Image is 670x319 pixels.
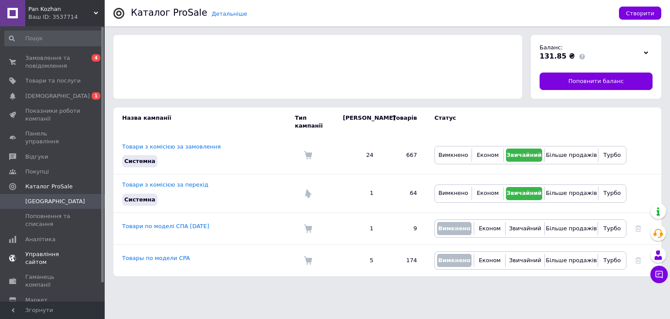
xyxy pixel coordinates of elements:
div: Ваш ID: 3537714 [28,13,105,21]
img: Комісія за замовлення [304,224,312,233]
span: Системна [124,158,155,164]
td: 24 [334,136,382,174]
button: Вимкнено [437,149,469,162]
button: Економ [474,149,501,162]
span: Турбо [603,257,621,264]
span: Звичайний [506,152,542,158]
span: 4 [92,54,100,62]
button: Економ [476,254,503,267]
a: Детальніше [212,10,247,17]
button: Більше продажів [547,187,595,200]
span: Відгуки [25,153,48,161]
button: Більше продажів [547,254,595,267]
span: Аналітика [25,236,55,243]
td: 5 [334,244,382,276]
span: Вимкнено [438,257,470,264]
span: Гаманець компанії [25,273,81,289]
button: Вимкнено [437,187,469,200]
button: Турбо [600,222,624,235]
button: Чат з покупцем [650,266,668,283]
img: Комісія за замовлення [304,151,312,159]
button: Вимкнено [437,222,472,235]
span: Pan Kozhan [28,5,94,13]
img: Комісія за перехід [304,189,312,198]
button: Вимкнено [437,254,472,267]
span: Поповнення та списання [25,212,81,228]
span: Звичайний [509,225,541,232]
span: Поповнити баланс [568,77,624,85]
button: Звичайний [508,254,542,267]
td: Товарів [382,107,426,136]
span: Звичайний [506,190,542,196]
span: Більше продажів [546,190,597,196]
td: 64 [382,174,426,212]
span: Турбо [603,225,621,232]
td: 1 [334,174,382,212]
span: Товари та послуги [25,77,81,85]
button: Звичайний [506,149,543,162]
span: Створити [626,10,654,17]
td: Назва кампанії [113,107,295,136]
td: 9 [382,212,426,244]
span: Панель управління [25,130,81,146]
a: Видалити [635,225,641,232]
span: Більше продажів [546,257,597,264]
input: Пошук [4,31,103,46]
div: Каталог ProSale [131,8,207,17]
span: Вимкнено [438,225,470,232]
a: Товари з комісією за замовлення [122,143,221,150]
span: [GEOGRAPHIC_DATA] [25,198,85,205]
span: [DEMOGRAPHIC_DATA] [25,92,90,100]
span: Маркет [25,296,48,304]
button: Турбо [601,149,624,162]
span: Покупці [25,168,49,176]
td: [PERSON_NAME] [334,107,382,136]
a: Товари з комісією за перехід [122,181,209,188]
span: Турбо [603,190,621,196]
button: Більше продажів [547,149,595,162]
span: Більше продажів [546,225,597,232]
a: Товари по моделі СПА [DATE] [122,223,209,229]
span: Баланс: [540,44,563,51]
span: 1 [92,92,100,100]
button: Більше продажів [547,222,595,235]
a: Видалити [635,257,641,264]
button: Створити [619,7,661,20]
button: Економ [474,187,501,200]
td: 1 [334,212,382,244]
a: Поповнити баланс [540,73,653,90]
button: Економ [476,222,503,235]
td: Тип кампанії [295,107,334,136]
span: Замовлення та повідомлення [25,54,81,70]
button: Звичайний [508,222,542,235]
span: Більше продажів [546,152,597,158]
button: Звичайний [506,187,543,200]
span: Економ [477,152,499,158]
img: Комісія за замовлення [304,256,312,265]
span: 131.85 ₴ [540,52,575,60]
span: Економ [479,257,501,264]
td: 174 [382,244,426,276]
span: Управління сайтом [25,250,81,266]
td: Статус [426,107,626,136]
td: 667 [382,136,426,174]
span: Вимкнено [438,190,468,196]
span: Показники роботи компанії [25,107,81,123]
button: Турбо [601,187,624,200]
span: Каталог ProSale [25,183,72,191]
button: Турбо [600,254,624,267]
span: Економ [479,225,501,232]
a: Товары по модели CPA [122,255,190,261]
span: Вимкнено [438,152,468,158]
span: Турбо [603,152,621,158]
span: Економ [477,190,499,196]
span: Системна [124,196,155,203]
span: Звичайний [509,257,541,264]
